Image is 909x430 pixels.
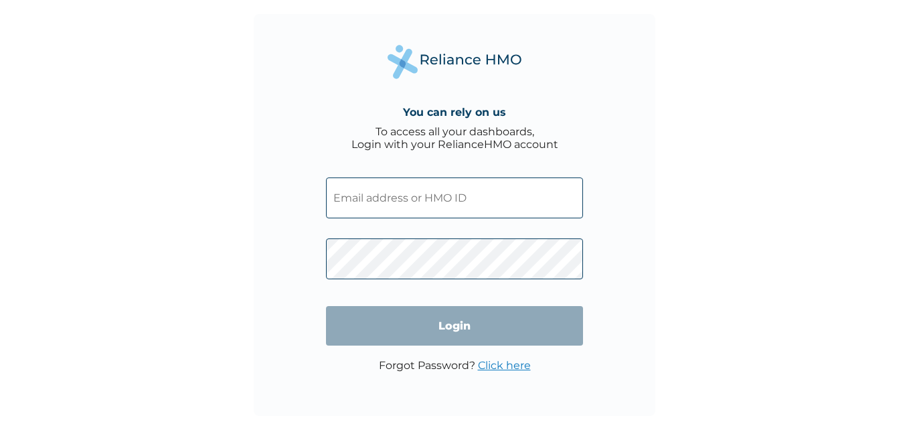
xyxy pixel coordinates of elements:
img: Reliance Health's Logo [388,45,521,79]
input: Email address or HMO ID [326,177,583,218]
h4: You can rely on us [403,106,506,119]
input: Login [326,306,583,346]
p: Forgot Password? [379,359,531,372]
a: Click here [478,359,531,372]
div: To access all your dashboards, Login with your RelianceHMO account [351,125,558,151]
